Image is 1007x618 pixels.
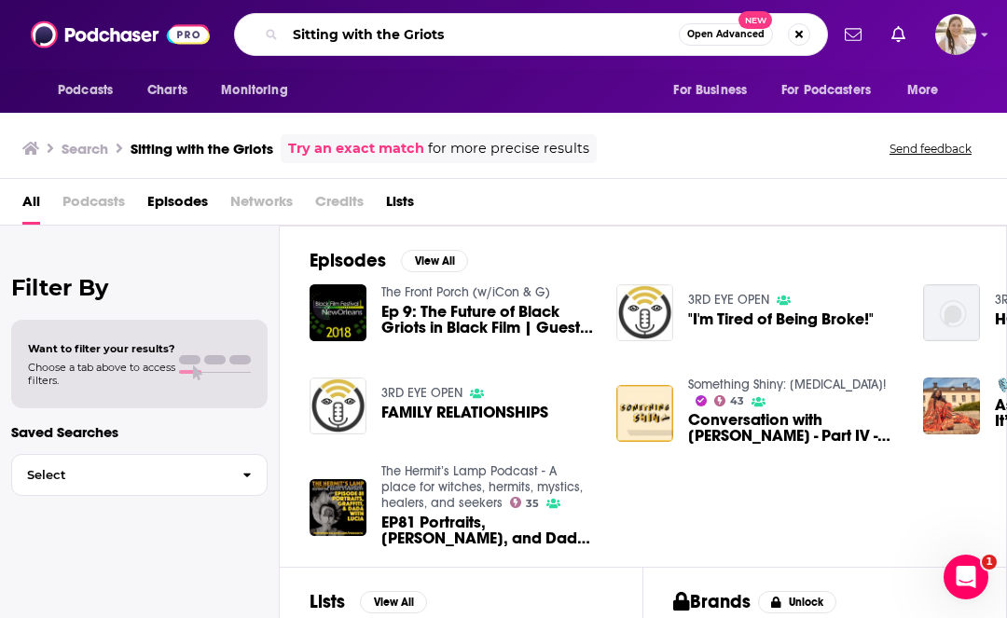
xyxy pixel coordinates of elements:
img: Ep 9: The Future of Black Griots in Black Film | Guest: Gian "G Perspective" Smith, Creator of BFFNO [310,284,366,341]
button: open menu [208,73,311,108]
span: Monitoring [221,77,287,103]
span: New [738,11,772,29]
img: FAMILY RELATIONSHIPS [310,378,366,434]
span: 35 [526,500,539,508]
span: Want to filter your results? [28,342,175,355]
button: Show profile menu [935,14,976,55]
span: 43 [730,397,744,405]
img: Podchaser - Follow, Share and Rate Podcasts [31,17,210,52]
button: open menu [769,73,898,108]
h2: Brands [673,590,751,613]
span: Choose a tab above to access filters. [28,361,175,387]
a: ListsView All [310,590,427,613]
button: open menu [660,73,770,108]
span: For Business [673,77,747,103]
a: 3RD EYE OPEN [381,385,462,401]
button: Open AdvancedNew [679,23,773,46]
button: Unlock [758,591,837,613]
button: Send feedback [884,141,977,157]
iframe: Intercom live chat [944,555,988,599]
span: EP81 Portraits, [PERSON_NAME], and Dada with [PERSON_NAME] [381,515,594,546]
h2: Episodes [310,249,386,272]
img: EP81 Portraits, Graffiti, and Dada with Lucia [310,479,366,536]
img: "I'm Tired of Being Broke!" [616,284,673,341]
button: Select [11,454,268,496]
span: Podcasts [58,77,113,103]
span: Open Advanced [687,30,765,39]
a: The Front Porch (w/iCon & G) [381,284,550,300]
a: 35 [510,497,540,508]
a: "I'm Tired of Being Broke!" [688,311,874,327]
a: EpisodesView All [310,249,468,272]
a: EP81 Portraits, Graffiti, and Dada with Lucia [381,515,594,546]
button: open menu [45,73,137,108]
button: View All [360,591,427,613]
input: Search podcasts, credits, & more... [285,20,679,49]
span: Logged in as acquavie [935,14,976,55]
span: 1 [982,555,997,570]
span: For Podcasters [781,77,871,103]
a: Ep 9: The Future of Black Griots in Black Film | Guest: Gian "G Perspective" Smith, Creator of BFFNO [381,304,594,336]
a: 3RD EYE OPEN [688,292,769,308]
a: Something Shiny: ADHD! [688,377,886,392]
span: Ep 9: The Future of Black Griots in Black Film | Guest: [PERSON_NAME] "G Perspective" [PERSON_NAM... [381,304,594,336]
span: More [907,77,939,103]
span: for more precise results [428,138,589,159]
h3: Search [62,140,108,158]
img: User Profile [935,14,976,55]
div: Search podcasts, credits, & more... [234,13,828,56]
a: Charts [135,73,199,108]
a: Episodes [147,186,208,225]
a: Lists [386,186,414,225]
a: Show notifications dropdown [884,19,913,50]
a: 43 [714,395,745,406]
p: Saved Searches [11,423,268,441]
a: The Hermit’s Lamp Podcast - A place for witches, hermits, mystics, healers, and seekers [381,463,583,511]
img: HOLIDAY TIME IS FAMILY TIME [923,284,980,341]
span: Networks [230,186,293,225]
a: Try an exact match [288,138,424,159]
h3: Sitting with the Griots [131,140,273,158]
h2: Lists [310,590,345,613]
a: All [22,186,40,225]
img: Conversation with LeDerick Horne - Part IV - “Until Every Barrier Falls" [616,385,673,442]
span: Conversation with [PERSON_NAME] - Part IV - “Until Every [GEOGRAPHIC_DATA]" [688,412,901,444]
button: open menu [894,73,962,108]
span: Podcasts [62,186,125,225]
a: Conversation with LeDerick Horne - Part IV - “Until Every Barrier Falls" [688,412,901,444]
h2: Filter By [11,274,268,301]
span: Credits [315,186,364,225]
a: Show notifications dropdown [837,19,869,50]
span: Charts [147,77,187,103]
img: Asexuality Isn’t Absence - It’s a Different Kind of Fullness [923,378,980,434]
span: Select [12,469,228,481]
button: View All [401,250,468,272]
a: FAMILY RELATIONSHIPS [381,405,548,420]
